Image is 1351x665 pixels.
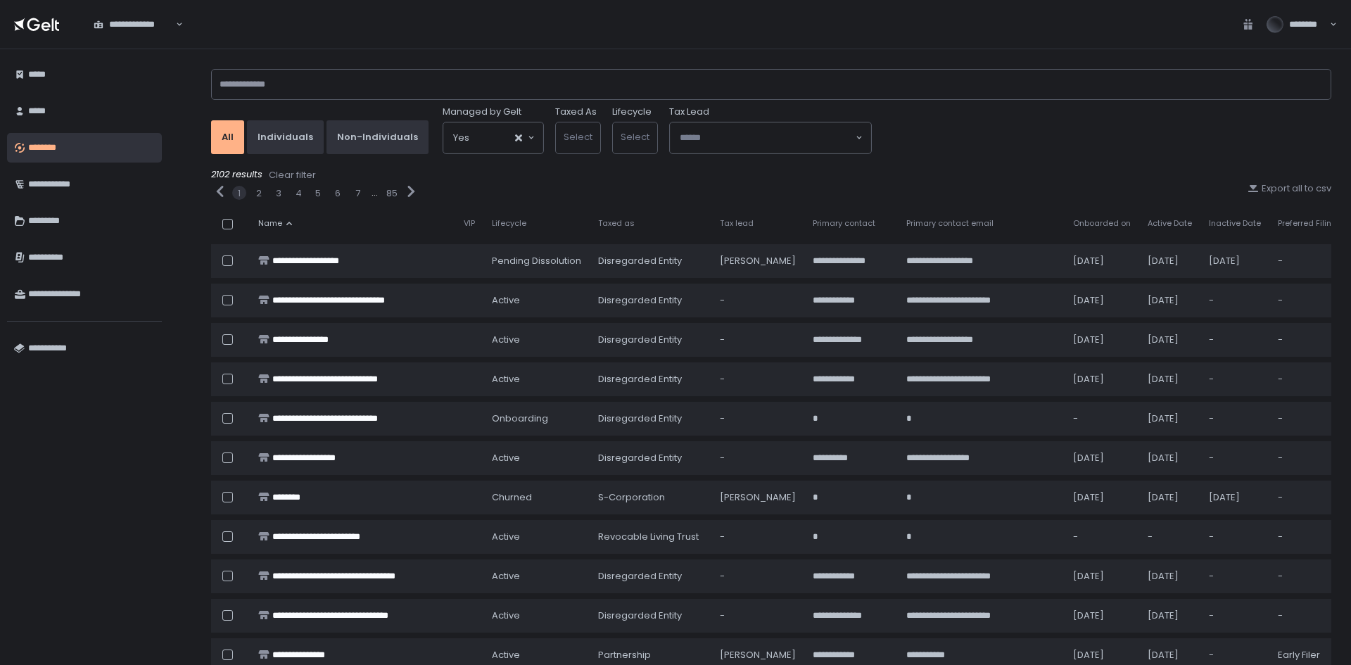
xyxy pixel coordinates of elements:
button: 2 [256,187,262,200]
span: Select [621,130,649,144]
div: Disregarded Entity [598,452,703,464]
span: active [492,294,520,307]
label: Lifecycle [612,106,652,118]
div: [DATE] [1073,334,1131,346]
div: - [1209,609,1261,622]
div: Disregarded Entity [598,570,703,583]
div: Disregarded Entity [598,255,703,267]
span: Yes [453,131,469,145]
div: Search for option [443,122,543,153]
div: [PERSON_NAME] [720,649,796,661]
button: Export all to csv [1248,182,1331,195]
span: Primary contact [813,218,875,229]
div: Clear filter [269,169,316,182]
div: [PERSON_NAME] [720,255,796,267]
div: - [1278,412,1337,425]
button: 85 [386,187,398,200]
div: - [1209,412,1261,425]
div: [DATE] [1148,452,1192,464]
span: Preferred Filing [1278,218,1337,229]
span: active [492,373,520,386]
span: Tax Lead [669,106,709,118]
span: Inactive Date [1209,218,1261,229]
span: Tax lead [720,218,754,229]
div: - [1278,294,1337,307]
div: ... [372,186,378,199]
div: - [1073,412,1131,425]
div: Revocable Living Trust [598,531,703,543]
span: Name [258,218,282,229]
div: All [222,131,234,144]
div: [DATE] [1073,294,1131,307]
input: Search for option [680,131,854,145]
button: 6 [335,187,341,200]
div: Partnership [598,649,703,661]
div: [DATE] [1073,255,1131,267]
div: [DATE] [1148,570,1192,583]
div: [DATE] [1148,373,1192,386]
div: [DATE] [1073,373,1131,386]
button: Non-Individuals [326,120,429,154]
div: S-Corporation [598,491,703,504]
button: 5 [315,187,321,200]
span: Active Date [1148,218,1192,229]
button: 3 [276,187,281,200]
span: pending Dissolution [492,255,581,267]
div: - [1073,531,1131,543]
span: active [492,570,520,583]
div: - [1278,334,1337,346]
div: [PERSON_NAME] [720,491,796,504]
div: [DATE] [1073,609,1131,622]
div: - [1209,649,1261,661]
div: [DATE] [1148,294,1192,307]
label: Taxed As [555,106,597,118]
div: - [1209,570,1261,583]
div: - [1209,452,1261,464]
div: Disregarded Entity [598,334,703,346]
div: Search for option [84,10,183,39]
div: Non-Individuals [337,131,418,144]
span: VIP [464,218,475,229]
div: - [720,334,796,346]
div: Disregarded Entity [598,412,703,425]
div: [DATE] [1148,412,1192,425]
div: - [1278,491,1337,504]
span: active [492,452,520,464]
div: Individuals [258,131,313,144]
span: onboarding [492,412,548,425]
span: active [492,649,520,661]
span: Lifecycle [492,218,526,229]
button: 7 [355,187,360,200]
span: churned [492,491,532,504]
div: - [1278,452,1337,464]
div: 4 [296,187,302,200]
div: - [720,373,796,386]
div: - [1209,531,1261,543]
div: Disregarded Entity [598,294,703,307]
div: [DATE] [1073,452,1131,464]
div: - [1209,373,1261,386]
span: Managed by Gelt [443,106,521,118]
div: - [1278,609,1337,622]
span: Select [564,130,592,144]
div: - [720,452,796,464]
div: [DATE] [1148,491,1192,504]
div: [DATE] [1148,649,1192,661]
div: 1 [238,187,241,200]
div: - [1278,373,1337,386]
div: 2102 results [211,168,1331,182]
div: [DATE] [1148,609,1192,622]
div: [DATE] [1073,570,1131,583]
div: - [720,531,796,543]
div: [DATE] [1209,491,1261,504]
span: active [492,531,520,543]
div: Search for option [670,122,871,153]
div: [DATE] [1073,491,1131,504]
span: Taxed as [598,218,635,229]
